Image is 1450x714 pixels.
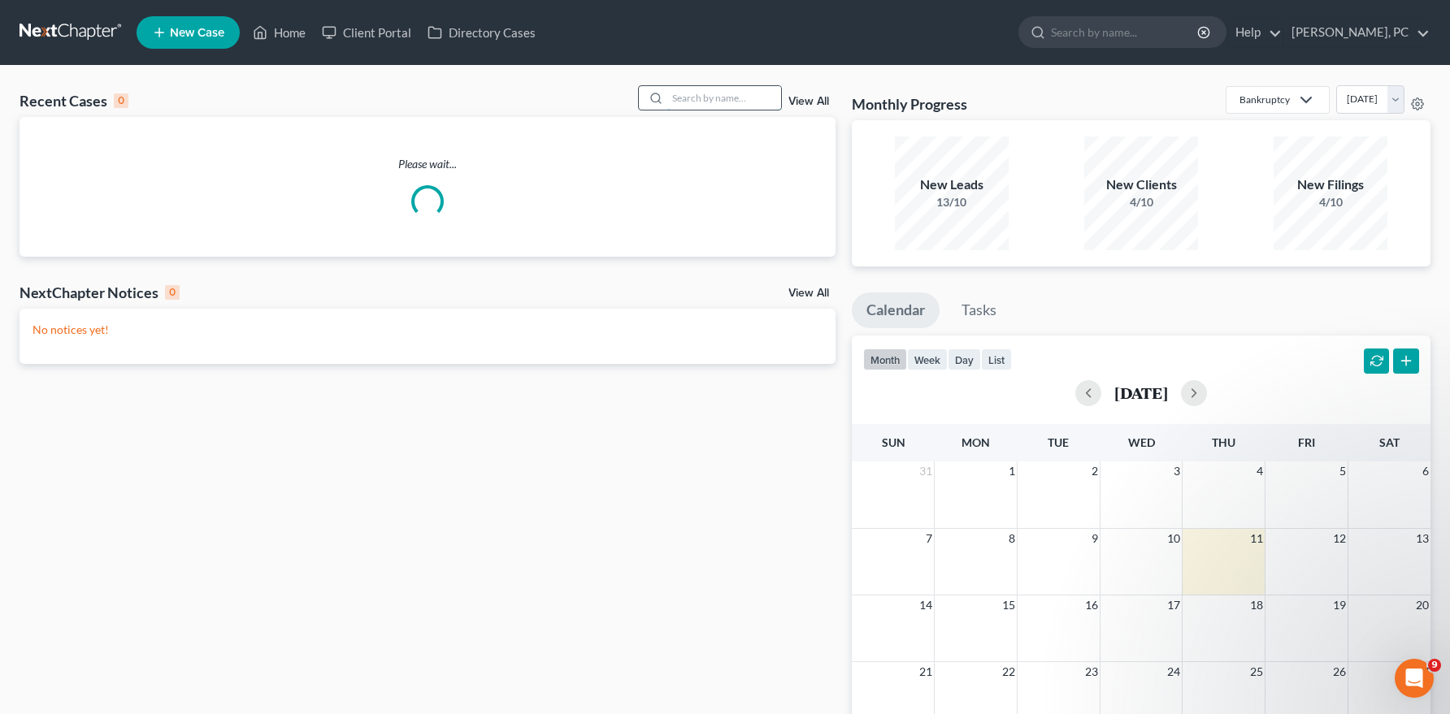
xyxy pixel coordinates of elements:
[1421,461,1430,481] span: 6
[1001,595,1017,615] span: 15
[947,292,1011,328] a: Tasks
[1114,384,1168,401] h2: [DATE]
[1083,595,1100,615] span: 16
[981,348,1012,370] button: list
[1001,662,1017,682] span: 22
[1283,18,1430,47] a: [PERSON_NAME], PC
[1331,529,1348,548] span: 12
[882,435,905,449] span: Sun
[962,435,990,449] span: Mon
[788,288,829,299] a: View All
[20,91,128,110] div: Recent Cases
[1212,435,1235,449] span: Thu
[1007,461,1017,481] span: 1
[852,94,967,114] h3: Monthly Progress
[165,285,180,300] div: 0
[245,18,314,47] a: Home
[1090,461,1100,481] span: 2
[1395,659,1434,698] iframe: Intercom live chat
[1166,529,1182,548] span: 10
[1255,461,1265,481] span: 4
[1084,175,1198,194] div: New Clients
[918,662,934,682] span: 21
[667,86,781,110] input: Search by name...
[1298,435,1315,449] span: Fri
[852,292,940,328] a: Calendar
[33,322,823,338] p: No notices yet!
[20,156,836,172] p: Please wait...
[1414,529,1430,548] span: 13
[1331,662,1348,682] span: 26
[170,27,224,39] span: New Case
[20,283,180,302] div: NextChapter Notices
[948,348,981,370] button: day
[918,461,934,481] span: 31
[907,348,948,370] button: week
[1428,659,1441,672] span: 9
[1007,529,1017,548] span: 8
[1274,175,1387,194] div: New Filings
[788,96,829,107] a: View All
[419,18,544,47] a: Directory Cases
[1048,435,1069,449] span: Tue
[918,595,934,615] span: 14
[1239,93,1290,106] div: Bankruptcy
[1248,662,1265,682] span: 25
[1128,435,1155,449] span: Wed
[895,194,1009,210] div: 13/10
[1166,662,1182,682] span: 24
[895,175,1009,194] div: New Leads
[1083,662,1100,682] span: 23
[1090,529,1100,548] span: 9
[1274,194,1387,210] div: 4/10
[114,93,128,108] div: 0
[1248,529,1265,548] span: 11
[314,18,419,47] a: Client Portal
[924,529,934,548] span: 7
[1084,194,1198,210] div: 4/10
[1338,461,1348,481] span: 5
[1051,17,1200,47] input: Search by name...
[863,348,907,370] button: month
[1227,18,1282,47] a: Help
[1125,556,1450,670] iframe: Intercom notifications message
[1379,435,1400,449] span: Sat
[1172,461,1182,481] span: 3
